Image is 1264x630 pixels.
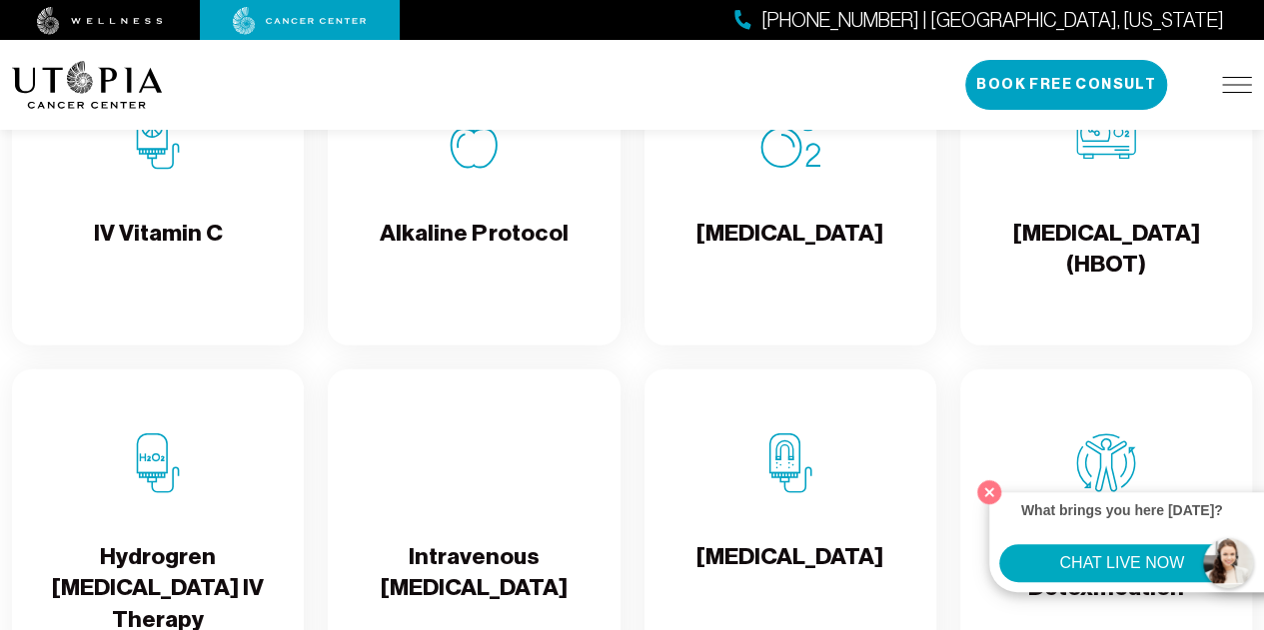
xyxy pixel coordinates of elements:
[760,433,820,493] img: Chelation Therapy
[128,110,188,170] img: IV Vitamin C
[1222,77,1252,93] img: icon-hamburger
[12,46,304,345] a: IV Vitamin CIV Vitamin C
[94,218,223,283] h4: IV Vitamin C
[965,60,1167,110] button: Book Free Consult
[328,46,620,345] a: Alkaline ProtocolAlkaline Protocol
[696,541,883,606] h4: [MEDICAL_DATA]
[128,433,188,493] img: Hydrogren Peroxide IV Therapy
[233,7,367,35] img: cancer center
[976,541,1236,606] h4: Whole Body Detoxification
[344,541,604,606] h4: Intravenous [MEDICAL_DATA]
[444,433,504,493] img: Intravenous Ozone Therapy
[972,475,1006,509] button: Close
[999,544,1244,582] button: CHAT LIVE NOW
[1021,502,1223,518] strong: What brings you here [DATE]?
[760,110,820,170] img: Oxygen Therapy
[1076,433,1136,493] img: Whole Body Detoxification
[761,6,1224,35] span: [PHONE_NUMBER] | [GEOGRAPHIC_DATA], [US_STATE]
[696,218,883,283] h4: [MEDICAL_DATA]
[1076,110,1136,170] img: Hyperbaric Oxygen Therapy (HBOT)
[380,218,568,283] h4: Alkaline Protocol
[960,46,1252,345] a: Hyperbaric Oxygen Therapy (HBOT)[MEDICAL_DATA] (HBOT)
[444,110,504,170] img: Alkaline Protocol
[644,46,936,345] a: Oxygen Therapy[MEDICAL_DATA]
[37,7,163,35] img: wellness
[734,6,1224,35] a: [PHONE_NUMBER] | [GEOGRAPHIC_DATA], [US_STATE]
[976,218,1236,283] h4: [MEDICAL_DATA] (HBOT)
[12,61,163,109] img: logo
